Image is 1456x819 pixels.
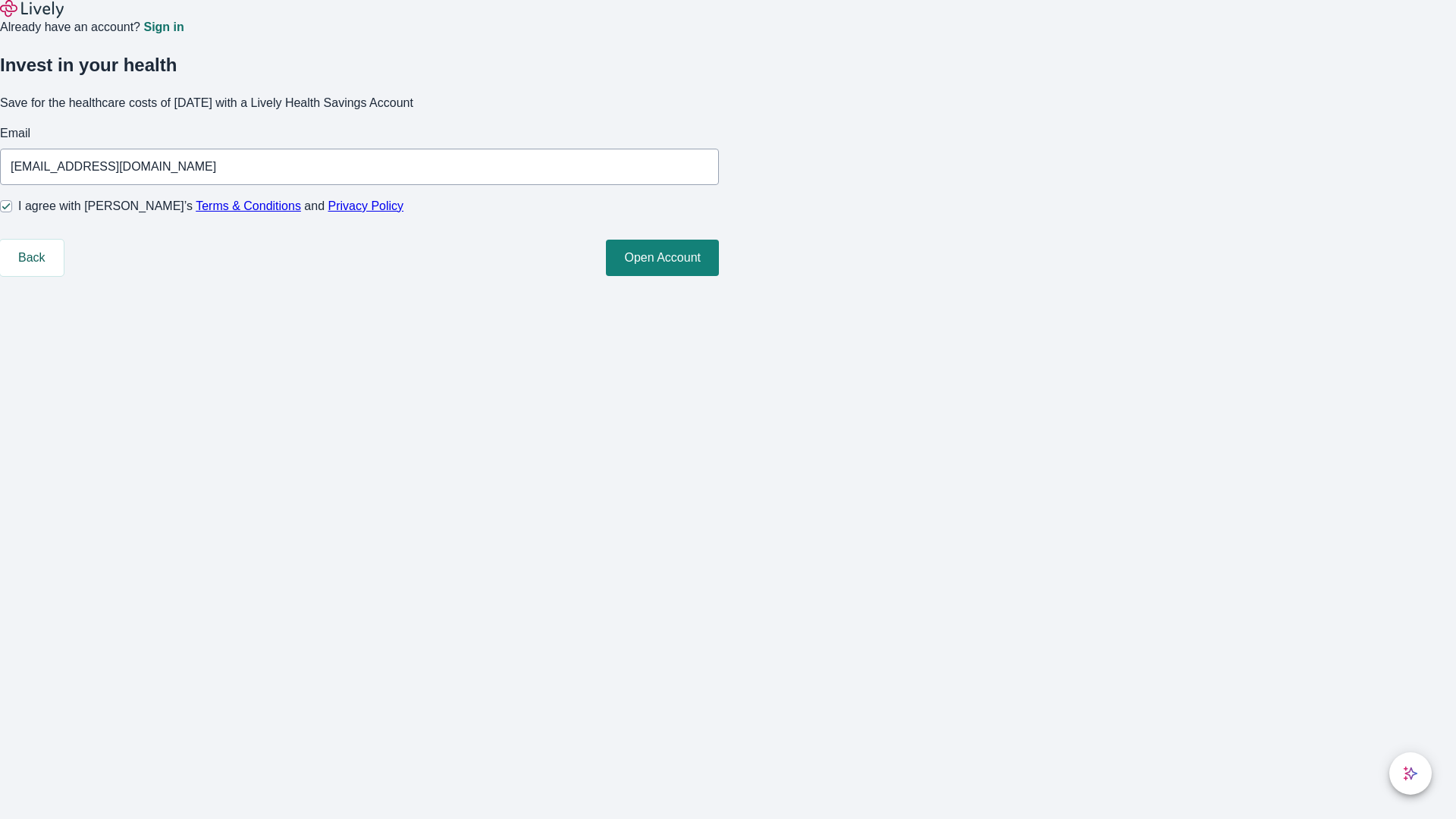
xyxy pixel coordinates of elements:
button: chat [1389,752,1432,795]
span: I agree with [PERSON_NAME]’s and [18,197,403,215]
button: Open Account [606,240,719,276]
a: Privacy Policy [328,199,404,212]
a: Terms & Conditions [196,199,301,212]
a: Sign in [143,21,184,33]
svg: Lively AI Assistant [1403,766,1418,781]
